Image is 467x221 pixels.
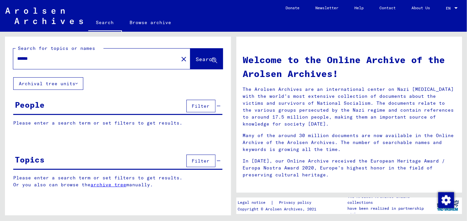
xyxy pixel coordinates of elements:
p: Please enter a search term or set filters to get results. Or you also can browse the manually. [13,174,223,188]
a: Legal notice [238,199,271,206]
img: yv_logo.png [436,197,460,214]
span: EN [446,6,453,11]
div: People [15,99,45,111]
h1: Welcome to the Online Archive of the Arolsen Archives! [243,53,456,81]
button: Archival tree units [13,77,83,90]
p: have been realized in partnership with [347,205,434,217]
img: Change consent [438,192,454,208]
span: Filter [192,158,210,164]
span: Filter [192,103,210,109]
p: In [DATE], our Online Archive received the European Heritage Award / Europa Nostra Award 2020, Eu... [243,158,456,178]
p: Copyright © Arolsen Archives, 2021 [238,206,319,212]
a: Browse archive [122,15,179,30]
img: Arolsen_neg.svg [5,8,83,24]
button: Filter [186,100,215,112]
button: Clear [177,52,190,65]
button: Filter [186,155,215,167]
p: The Arolsen Archives are an international center on Nazi [MEDICAL_DATA] with the world’s most ext... [243,86,456,128]
button: Search [190,49,223,69]
p: The Arolsen Archives online collections [347,194,434,205]
div: | [238,199,319,206]
mat-label: Search for topics or names [18,45,95,51]
a: archive tree [91,182,126,188]
a: Privacy policy [274,199,319,206]
mat-icon: close [180,55,188,63]
p: Many of the around 30 million documents are now available in the Online Archive of the Arolsen Ar... [243,132,456,153]
p: Please enter a search term or set filters to get results. [13,120,222,127]
a: Search [88,15,122,32]
div: Topics [15,154,45,166]
span: Search [196,56,216,62]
